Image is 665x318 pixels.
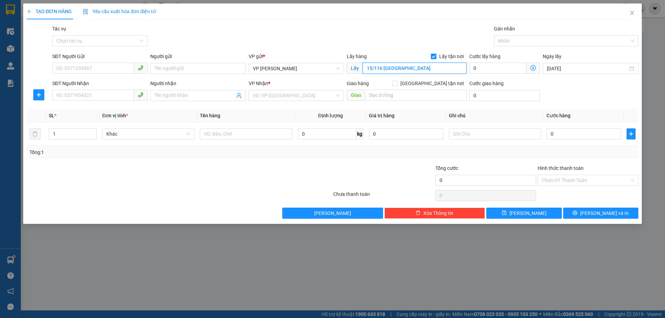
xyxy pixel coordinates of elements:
[249,81,268,86] span: VP Nhận
[347,54,367,59] span: Lấy hàng
[34,92,44,98] span: plus
[369,113,394,118] span: Giá trị hàng
[83,9,88,15] img: icon
[530,65,536,71] span: dollar-circle
[282,208,383,219] button: [PERSON_NAME]
[469,54,500,59] label: Cước lấy hàng
[469,81,504,86] label: Cước giao hàng
[27,9,72,14] span: TẠO ĐƠN HÀNG
[384,208,485,219] button: deleteXóa Thông tin
[138,92,143,98] span: phone
[347,81,369,86] span: Giao hàng
[416,210,420,216] span: delete
[138,65,143,71] span: phone
[236,93,242,98] span: user-add
[469,63,526,74] input: Cước lấy hàng
[446,109,544,122] th: Ghi chú
[627,131,635,137] span: plus
[27,9,32,14] span: plus
[253,63,340,74] span: VP Minh Khai
[52,26,66,31] label: Tác vụ
[52,53,148,60] div: SĐT Người Gửi
[52,80,148,87] div: SĐT Người Nhận
[436,53,467,60] span: Lấy tận nơi
[547,65,628,72] input: Ngày lấy
[347,90,365,101] span: Giao
[33,89,44,100] button: plus
[318,113,343,118] span: Định lượng
[200,128,292,139] input: VD: Bàn, Ghế
[494,26,515,31] label: Gán nhãn
[29,128,41,139] button: delete
[538,165,584,171] label: Hình thức thanh toán
[150,80,246,87] div: Người nhận
[435,165,458,171] span: Tổng cước
[627,128,636,139] button: plus
[332,190,435,202] div: Chưa thanh toán
[398,80,467,87] span: [GEOGRAPHIC_DATA] tận nơi
[150,53,246,60] div: Người gửi
[629,10,635,16] span: close
[563,208,638,219] button: printer[PERSON_NAME] và In
[200,113,220,118] span: Tên hàng
[622,3,642,23] button: Close
[547,113,570,118] span: Cước hàng
[363,63,467,74] input: Lấy tận nơi
[356,128,363,139] span: kg
[469,90,540,101] input: Cước giao hàng
[49,113,54,118] span: SL
[509,209,547,217] span: [PERSON_NAME]
[347,63,363,74] span: Lấy
[449,128,541,139] input: Ghi Chú
[369,128,443,139] input: 0
[83,9,156,14] span: Yêu cầu xuất hóa đơn điện tử
[580,209,629,217] span: [PERSON_NAME] và In
[423,209,453,217] span: Xóa Thông tin
[543,54,561,59] label: Ngày lấy
[106,129,190,139] span: Khác
[486,208,561,219] button: save[PERSON_NAME]
[502,210,507,216] span: save
[573,210,577,216] span: printer
[249,53,344,60] div: VP gửi
[365,90,467,101] input: Dọc đường
[102,113,128,118] span: Đơn vị tính
[29,148,257,156] div: Tổng: 1
[314,209,351,217] span: [PERSON_NAME]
